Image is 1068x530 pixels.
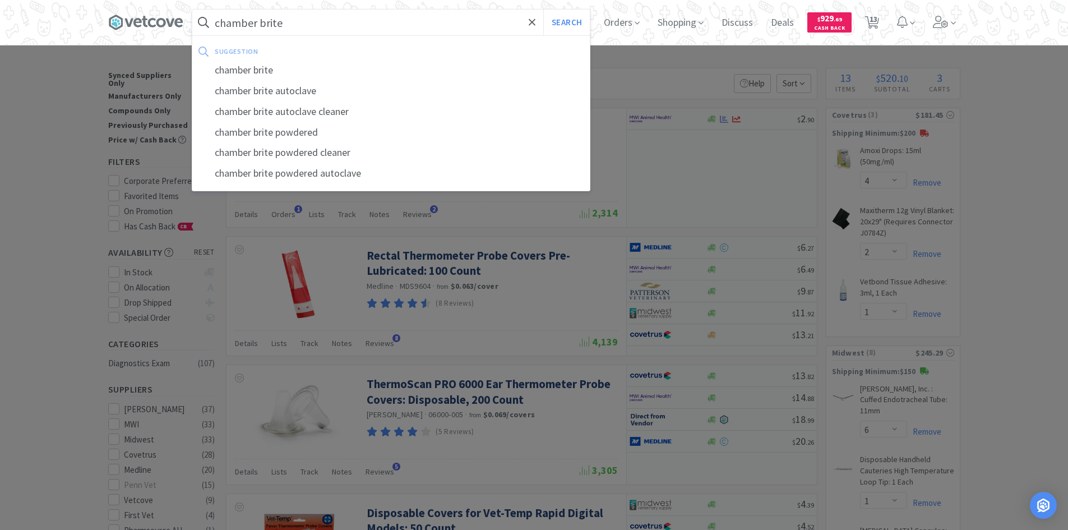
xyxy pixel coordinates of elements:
button: Search [543,10,590,35]
div: chamber brite autoclave cleaner [192,102,590,122]
span: 929 [817,13,842,24]
div: chamber brite autoclave [192,81,590,102]
input: Search by item, sku, manufacturer, ingredient, size... [192,10,590,35]
a: Deals [766,18,798,28]
div: chamber brite powdered cleaner [192,142,590,163]
div: chamber brite [192,60,590,81]
a: $929.69Cash Back [807,7,852,38]
span: $ [817,16,820,23]
div: Open Intercom Messenger [1030,492,1057,519]
div: chamber brite powdered [192,122,590,143]
span: . 69 [834,16,842,23]
a: 13 [861,19,884,29]
div: suggestion [215,43,420,60]
span: Cash Back [814,25,845,33]
div: chamber brite powdered autoclave [192,163,590,184]
a: Discuss [717,18,757,28]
